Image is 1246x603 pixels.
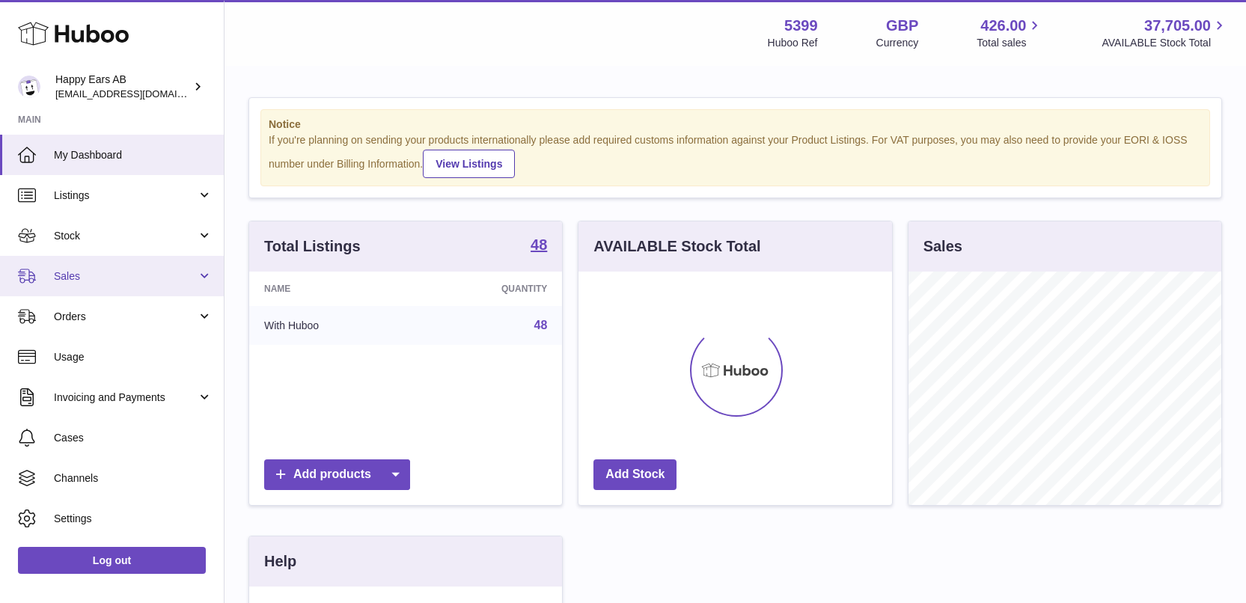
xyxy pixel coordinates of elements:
[249,306,415,345] td: With Huboo
[54,229,197,243] span: Stock
[55,73,190,101] div: Happy Ears AB
[269,133,1202,178] div: If you're planning on sending your products internationally please add required customs informati...
[54,148,213,162] span: My Dashboard
[264,459,410,490] a: Add products
[876,36,919,50] div: Currency
[269,117,1202,132] strong: Notice
[593,459,677,490] a: Add Stock
[415,272,563,306] th: Quantity
[54,350,213,364] span: Usage
[18,547,206,574] a: Log out
[423,150,515,178] a: View Listings
[54,512,213,526] span: Settings
[980,16,1026,36] span: 426.00
[784,16,818,36] strong: 5399
[54,471,213,486] span: Channels
[1102,16,1228,50] a: 37,705.00 AVAILABLE Stock Total
[18,76,40,98] img: 3pl@happyearsearplugs.com
[55,88,220,100] span: [EMAIL_ADDRESS][DOMAIN_NAME]
[54,431,213,445] span: Cases
[54,391,197,405] span: Invoicing and Payments
[249,272,415,306] th: Name
[264,236,361,257] h3: Total Listings
[1102,36,1228,50] span: AVAILABLE Stock Total
[593,236,760,257] h3: AVAILABLE Stock Total
[977,16,1043,50] a: 426.00 Total sales
[54,189,197,203] span: Listings
[886,16,918,36] strong: GBP
[1144,16,1211,36] span: 37,705.00
[534,319,548,331] a: 48
[531,237,547,252] strong: 48
[768,36,818,50] div: Huboo Ref
[54,310,197,324] span: Orders
[977,36,1043,50] span: Total sales
[531,237,547,255] a: 48
[264,551,296,572] h3: Help
[923,236,962,257] h3: Sales
[54,269,197,284] span: Sales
